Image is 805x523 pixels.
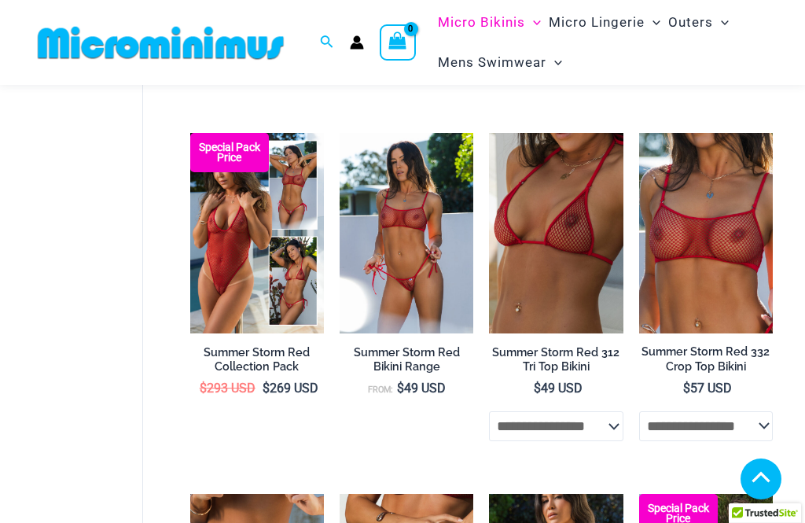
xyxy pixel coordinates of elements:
bdi: 49 USD [534,381,583,396]
a: Mens SwimwearMenu ToggleMenu Toggle [434,42,566,83]
span: $ [683,381,690,396]
span: Micro Bikinis [438,2,525,42]
a: Summer Storm Red 312 Tri Top 01Summer Storm Red 312 Tri Top 449 Thong 04Summer Storm Red 312 Tri ... [489,133,623,334]
a: OutersMenu ToggleMenu Toggle [664,2,733,42]
a: Search icon link [320,33,334,53]
bdi: 269 USD [263,381,318,396]
img: Summer Storm Red 312 Tri Top 01 [489,133,623,334]
bdi: 49 USD [397,381,446,396]
bdi: 293 USD [200,381,255,396]
a: Summer Storm Red 332 Crop Top Bikini [639,344,773,380]
span: From: [368,385,393,395]
a: Summer Storm Red 332 Crop Top 01Summer Storm Red 332 Crop Top 449 Thong 03Summer Storm Red 332 Cr... [639,133,773,333]
h2: Summer Storm Red Bikini Range [340,345,473,374]
a: Summer Storm Red Bikini Range [340,345,473,381]
img: Summer Storm Red Collection Pack F [190,133,324,334]
span: Menu Toggle [546,42,562,83]
span: Micro Lingerie [549,2,645,42]
span: Menu Toggle [645,2,660,42]
bdi: 57 USD [683,381,732,396]
h2: Summer Storm Red 312 Tri Top Bikini [489,345,623,374]
a: View Shopping Cart, empty [380,24,416,61]
span: $ [263,381,270,396]
span: $ [200,381,207,396]
a: Summer Storm Red Collection Pack [190,345,324,381]
h2: Summer Storm Red Collection Pack [190,345,324,374]
span: $ [534,381,541,396]
h2: Summer Storm Red 332 Crop Top Bikini [639,344,773,374]
a: Summer Storm Red Collection Pack F Summer Storm Red Collection Pack BSummer Storm Red Collection ... [190,133,324,334]
img: Summer Storm Red 332 Crop Top 01 [639,133,773,333]
a: Micro LingerieMenu ToggleMenu Toggle [545,2,664,42]
img: MM SHOP LOGO FLAT [31,25,290,61]
a: Micro BikinisMenu ToggleMenu Toggle [434,2,545,42]
span: Menu Toggle [713,2,729,42]
span: Mens Swimwear [438,42,546,83]
span: $ [397,381,404,396]
span: Outers [668,2,713,42]
a: Summer Storm Red 312 Tri Top Bikini [489,345,623,381]
img: Summer Storm Red 332 Crop Top 449 Thong 02 [340,133,473,334]
a: Summer Storm Red 332 Crop Top 449 Thong 02Summer Storm Red 332 Crop Top 449 Thong 03Summer Storm ... [340,133,473,334]
a: Account icon link [350,35,364,50]
b: Special Pack Price [190,142,269,163]
span: Menu Toggle [525,2,541,42]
